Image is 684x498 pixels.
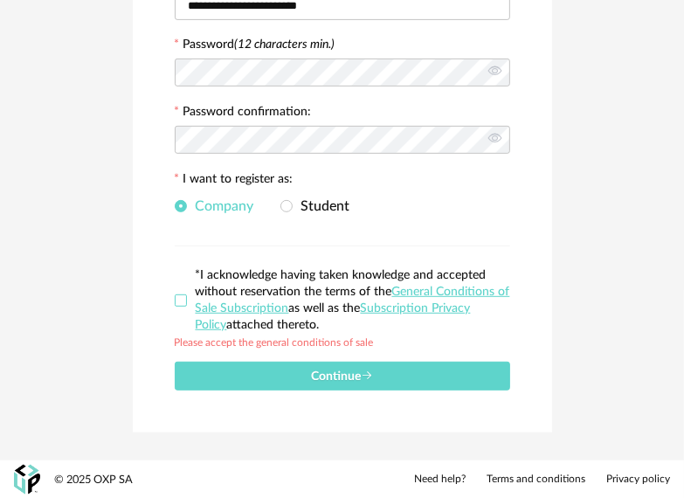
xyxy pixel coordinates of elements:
[175,173,294,189] label: I want to register as:
[183,38,335,51] label: Password
[175,106,312,121] label: Password confirmation:
[14,465,40,495] img: OXP
[414,473,466,487] a: Need help?
[196,286,510,315] a: General Conditions of Sale Subscription
[487,473,585,487] a: Terms and conditions
[187,199,254,213] span: Company
[606,473,670,487] a: Privacy policy
[293,199,350,213] span: Student
[311,370,373,383] span: Continue
[196,269,510,331] span: *I acknowledge having taken knowledge and accepted without reservation the terms of the as well a...
[196,302,471,331] a: Subscription Privacy Policy
[175,334,374,348] div: Please accept the general conditions of sale
[54,473,133,488] div: © 2025 OXP SA
[175,362,510,391] button: Continue
[235,38,335,51] i: (12 characters min.)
